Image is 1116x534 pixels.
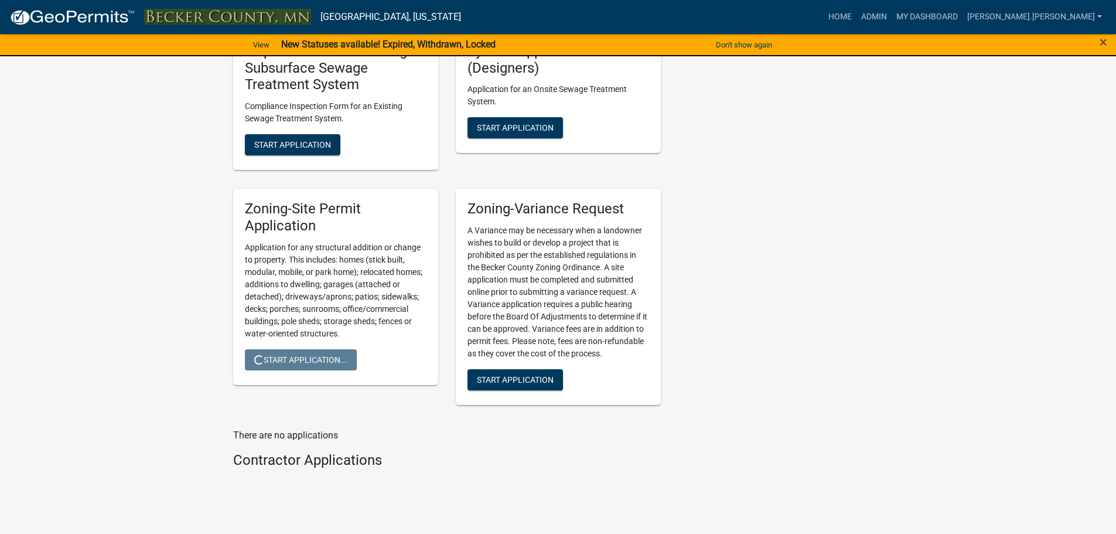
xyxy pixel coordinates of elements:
[245,242,426,340] p: Application for any structural addition or change to property. This includes: homes (stick built,...
[467,83,649,108] p: Application for an Onsite Sewage Treatment System.
[233,428,661,443] p: There are no applications
[144,9,311,25] img: Becker County, Minnesota
[1100,34,1107,50] span: ×
[245,134,340,155] button: Start Application
[1100,35,1107,49] button: Close
[467,225,649,360] p: A Variance may be necessary when a landowner wishes to build or develop a project that is prohibi...
[254,140,331,149] span: Start Application
[245,200,426,234] h5: Zoning-Site Permit Application
[467,200,649,217] h5: Zoning-Variance Request
[233,452,661,474] wm-workflow-list-section: Contractor Applications
[320,7,461,27] a: [GEOGRAPHIC_DATA], [US_STATE]
[477,375,554,385] span: Start Application
[248,35,274,55] a: View
[233,452,661,469] h4: Contractor Applications
[245,26,426,93] h5: Zoning-Septic: Compliance Inspection Form - Existing Subsurface Sewage Treatment System
[281,39,496,50] strong: New Statuses available! Expired, Withdrawn, Locked
[245,349,357,370] button: Start Application...
[711,35,777,55] button: Don't show again
[477,123,554,132] span: Start Application
[963,6,1107,28] a: [PERSON_NAME].[PERSON_NAME]
[467,117,563,138] button: Start Application
[467,369,563,390] button: Start Application
[824,6,856,28] a: Home
[245,100,426,125] p: Compliance Inspection Form for an Existing Sewage Treatment System.
[892,6,963,28] a: My Dashboard
[254,355,347,364] span: Start Application...
[856,6,892,28] a: Admin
